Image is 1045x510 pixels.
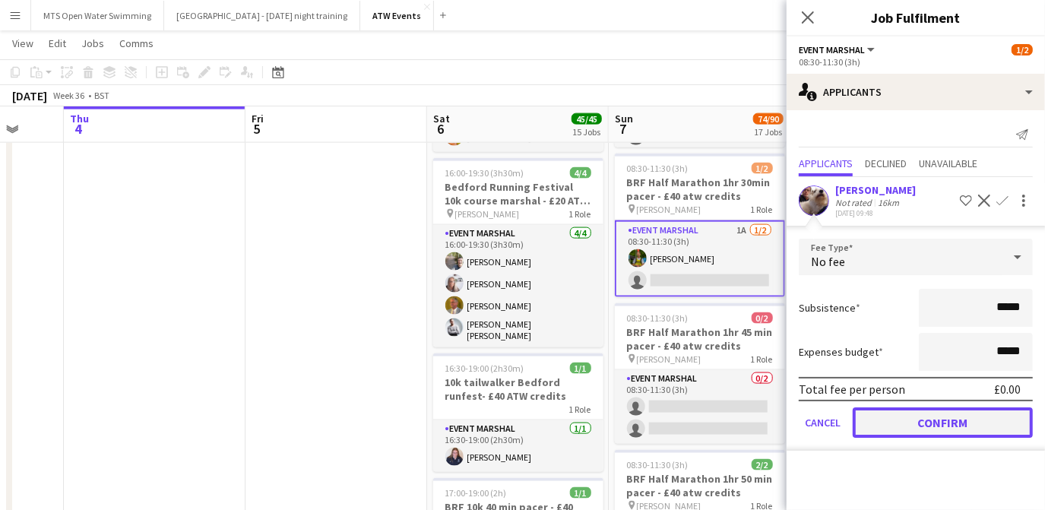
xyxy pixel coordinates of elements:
[445,167,524,179] span: 16:00-19:30 (3h30m)
[615,176,785,203] h3: BRF Half Marathon 1hr 30min pacer - £40 atw credits
[164,1,360,30] button: [GEOGRAPHIC_DATA] - [DATE] night training
[787,74,1045,110] div: Applicants
[49,36,66,50] span: Edit
[787,8,1045,27] h3: Job Fulfilment
[799,158,853,169] span: Applicants
[752,163,773,174] span: 1/2
[613,120,633,138] span: 7
[252,112,264,125] span: Fri
[43,33,72,53] a: Edit
[119,36,154,50] span: Comms
[570,487,591,499] span: 1/1
[627,312,689,324] span: 08:30-11:30 (3h)
[853,407,1033,438] button: Confirm
[627,163,689,174] span: 08:30-11:30 (3h)
[50,90,88,101] span: Week 36
[615,325,785,353] h3: BRF Half Marathon 1hr 45 min pacer - £40 atw credits
[113,33,160,53] a: Comms
[445,363,524,374] span: 16:30-19:00 (2h30m)
[753,113,784,125] span: 74/90
[433,112,450,125] span: Sat
[433,158,603,347] app-job-card: 16:00-19:30 (3h30m)4/4Bedford Running Festival 10k course marshal - £20 ATW credits per hour [PER...
[799,44,877,55] button: Event Marshal
[445,487,507,499] span: 17:00-19:00 (2h)
[637,353,701,365] span: [PERSON_NAME]
[572,126,601,138] div: 15 Jobs
[799,56,1033,68] div: 08:30-11:30 (3h)
[570,167,591,179] span: 4/4
[81,36,104,50] span: Jobs
[627,459,689,470] span: 08:30-11:30 (3h)
[431,120,450,138] span: 6
[751,204,773,215] span: 1 Role
[433,375,603,403] h3: 10k tailwalker Bedford runfest- £40 ATW credits
[569,208,591,220] span: 1 Role
[615,370,785,444] app-card-role: Event Marshal0/208:30-11:30 (3h)
[754,126,783,138] div: 17 Jobs
[94,90,109,101] div: BST
[433,420,603,472] app-card-role: Event Marshal1/116:30-19:00 (2h30m)[PERSON_NAME]
[637,204,701,215] span: [PERSON_NAME]
[799,345,883,359] label: Expenses budget
[865,158,907,169] span: Declined
[835,183,916,197] div: [PERSON_NAME]
[615,112,633,125] span: Sun
[433,180,603,207] h3: Bedford Running Festival 10k course marshal - £20 ATW credits per hour
[68,120,89,138] span: 4
[360,1,434,30] button: ATW Events
[752,459,773,470] span: 2/2
[569,404,591,415] span: 1 Role
[31,1,164,30] button: MTS Open Water Swimming
[570,363,591,374] span: 1/1
[615,220,785,297] app-card-role: Event Marshal1A1/208:30-11:30 (3h)[PERSON_NAME]
[6,33,40,53] a: View
[994,382,1021,397] div: £0.00
[799,44,865,55] span: Event Marshal
[751,353,773,365] span: 1 Role
[799,382,905,397] div: Total fee per person
[455,208,520,220] span: [PERSON_NAME]
[249,120,264,138] span: 5
[433,353,603,472] app-job-card: 16:30-19:00 (2h30m)1/110k tailwalker Bedford runfest- £40 ATW credits1 RoleEvent Marshal1/116:30-...
[70,112,89,125] span: Thu
[12,88,47,103] div: [DATE]
[799,301,860,315] label: Subsistence
[811,254,845,269] span: No fee
[615,154,785,297] app-job-card: 08:30-11:30 (3h)1/2BRF Half Marathon 1hr 30min pacer - £40 atw credits [PERSON_NAME]1 RoleEvent M...
[615,303,785,444] app-job-card: 08:30-11:30 (3h)0/2BRF Half Marathon 1hr 45 min pacer - £40 atw credits [PERSON_NAME]1 RoleEvent ...
[799,407,847,438] button: Cancel
[1012,44,1033,55] span: 1/2
[615,472,785,499] h3: BRF Half Marathon 1hr 50 min pacer - £40 atw credits
[835,208,916,218] div: [DATE] 09:48
[752,312,773,324] span: 0/2
[433,225,603,347] app-card-role: Event Marshal4/416:00-19:30 (3h30m)[PERSON_NAME][PERSON_NAME][PERSON_NAME][PERSON_NAME] [PERSON_N...
[572,113,602,125] span: 45/45
[919,158,977,169] span: Unavailable
[75,33,110,53] a: Jobs
[875,197,902,208] div: 16km
[12,36,33,50] span: View
[835,197,875,208] div: Not rated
